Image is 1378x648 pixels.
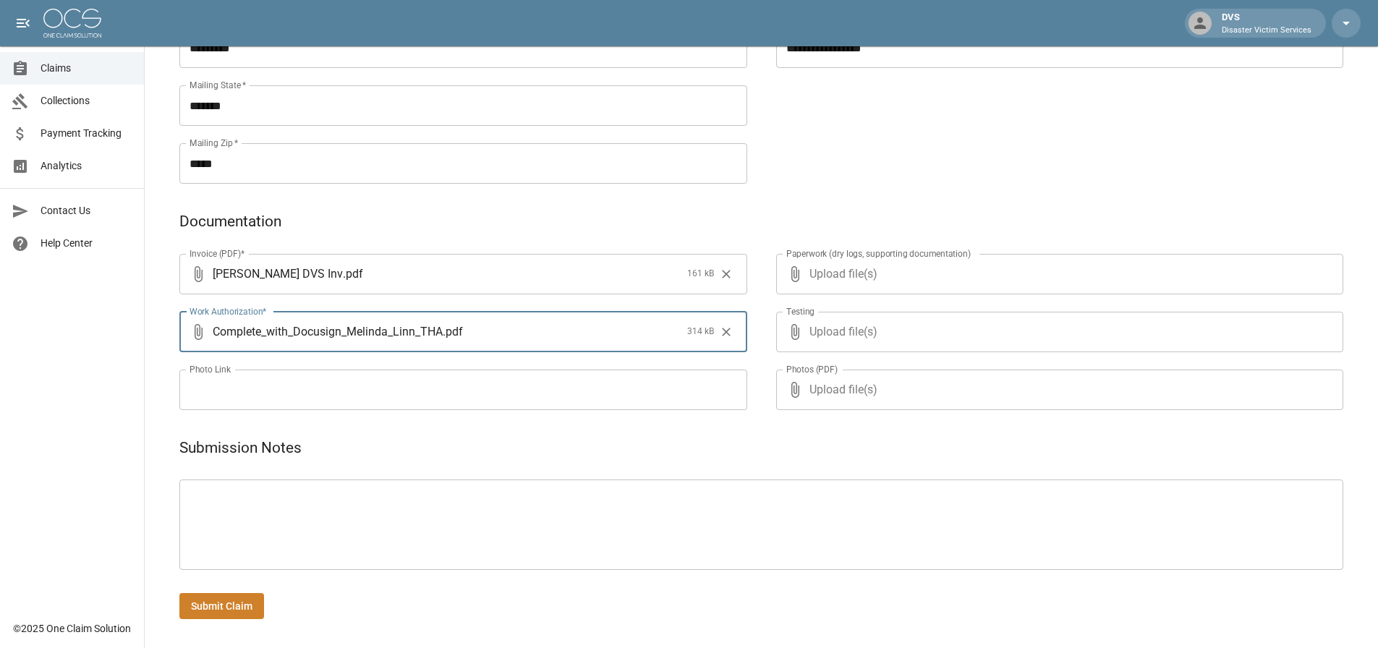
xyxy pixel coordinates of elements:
[687,267,714,281] span: 161 kB
[687,325,714,339] span: 314 kB
[41,93,132,108] span: Collections
[715,263,737,285] button: Clear
[809,254,1305,294] span: Upload file(s)
[190,363,231,375] label: Photo Link
[190,247,245,260] label: Invoice (PDF)*
[809,312,1305,352] span: Upload file(s)
[43,9,101,38] img: ocs-logo-white-transparent.png
[179,593,264,620] button: Submit Claim
[786,305,815,317] label: Testing
[1222,25,1311,37] p: Disaster Victim Services
[809,370,1305,410] span: Upload file(s)
[786,247,971,260] label: Paperwork (dry logs, supporting documentation)
[13,621,131,636] div: © 2025 One Claim Solution
[41,158,132,174] span: Analytics
[190,305,267,317] label: Work Authorization*
[443,323,463,340] span: . pdf
[213,265,343,282] span: [PERSON_NAME] DVS Inv
[41,236,132,251] span: Help Center
[41,61,132,76] span: Claims
[343,265,363,282] span: . pdf
[190,79,246,91] label: Mailing State
[786,363,838,375] label: Photos (PDF)
[9,9,38,38] button: open drawer
[715,321,737,343] button: Clear
[190,137,239,149] label: Mailing Zip
[213,323,443,340] span: Complete_with_Docusign_Melinda_Linn_THA
[41,203,132,218] span: Contact Us
[1216,10,1317,36] div: DVS
[41,126,132,141] span: Payment Tracking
